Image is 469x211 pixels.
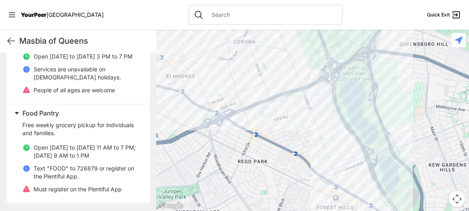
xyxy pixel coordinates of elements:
span: [GEOGRAPHIC_DATA] [46,11,104,18]
span: Must register on the Plentiful App [34,186,122,193]
span: Quick Exit [427,12,450,18]
a: YourPeer[GEOGRAPHIC_DATA] [21,12,104,17]
p: Services are unavailable on [DEMOGRAPHIC_DATA] holidays. [34,65,140,81]
span: Open [DATE] to [DATE] 3 PM to 7 PM [34,53,133,60]
a: Open this area in Google Maps (opens a new window) [158,201,185,211]
span: YourPeer [21,11,46,18]
h1: Masbia of Queens [19,35,150,47]
input: Search [207,11,337,19]
a: Quick Exit [427,10,461,20]
img: Google [158,201,185,211]
p: Free weekly grocery pickup for individuals and families. [22,121,140,137]
span: Open [DATE] to [DATE] 11 AM to 7 PM; [DATE] 9 AM to 1 PM [34,144,136,159]
span: People of all ages are welcome [34,87,115,93]
button: Map camera controls [449,191,465,207]
p: Text "FOOD" to 726879 or register on the Plentiful App. [34,164,140,181]
span: Food Pantry [22,109,59,117]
